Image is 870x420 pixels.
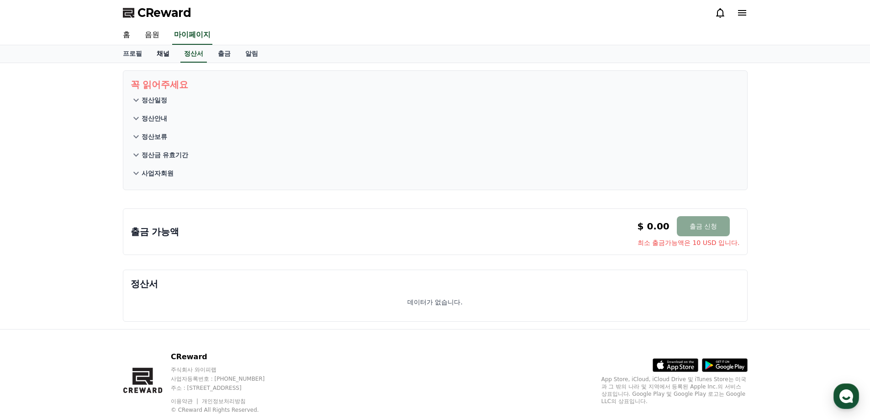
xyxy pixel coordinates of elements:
[131,277,740,290] p: 정산서
[131,78,740,91] p: 꼭 읽어주세요
[171,384,282,392] p: 주소 : [STREET_ADDRESS]
[116,45,149,63] a: 프로필
[407,298,463,307] p: 데이터가 없습니다.
[131,225,179,238] p: 출금 가능액
[141,303,152,311] span: 설정
[142,169,174,178] p: 사업자회원
[171,406,282,414] p: © CReward All Rights Reserved.
[171,398,200,404] a: 이용약관
[137,5,191,20] span: CReward
[180,45,207,63] a: 정산서
[601,376,748,405] p: App Store, iCloud, iCloud Drive 및 iTunes Store는 미국과 그 밖의 나라 및 지역에서 등록된 Apple Inc.의 서비스 상표입니다. Goo...
[142,150,189,159] p: 정산금 유효기간
[171,366,282,373] p: 주식회사 와이피랩
[211,45,238,63] a: 출금
[60,290,118,313] a: 대화
[142,96,167,105] p: 정산일정
[131,128,740,146] button: 정산보류
[118,290,175,313] a: 설정
[172,26,212,45] a: 마이페이지
[171,351,282,362] p: CReward
[142,132,167,141] p: 정산보류
[116,26,137,45] a: 홈
[202,398,246,404] a: 개인정보처리방침
[638,220,670,233] p: $ 0.00
[123,5,191,20] a: CReward
[3,290,60,313] a: 홈
[638,238,740,247] span: 최소 출금가능액은 10 USD 입니다.
[29,303,34,311] span: 홈
[142,114,167,123] p: 정산안내
[131,146,740,164] button: 정산금 유효기간
[131,164,740,182] button: 사업자회원
[677,216,730,236] button: 출금 신청
[131,109,740,128] button: 정산안내
[137,26,167,45] a: 음원
[171,375,282,383] p: 사업자등록번호 : [PHONE_NUMBER]
[149,45,177,63] a: 채널
[84,304,95,311] span: 대화
[238,45,265,63] a: 알림
[131,91,740,109] button: 정산일정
